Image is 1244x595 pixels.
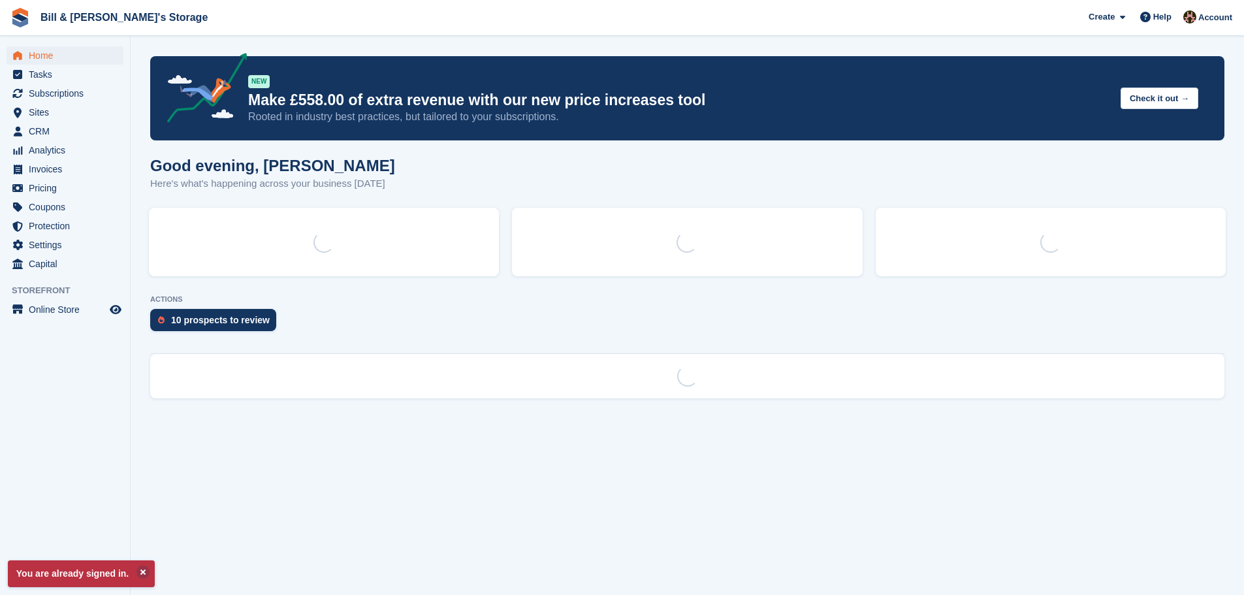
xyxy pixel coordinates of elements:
[7,255,123,273] a: menu
[150,309,283,338] a: 10 prospects to review
[29,46,107,65] span: Home
[29,160,107,178] span: Invoices
[1183,10,1196,24] img: Jack Bottesch
[29,236,107,254] span: Settings
[7,65,123,84] a: menu
[35,7,213,28] a: Bill & [PERSON_NAME]'s Storage
[7,236,123,254] a: menu
[7,198,123,216] a: menu
[29,255,107,273] span: Capital
[7,122,123,140] a: menu
[171,315,270,325] div: 10 prospects to review
[248,75,270,88] div: NEW
[7,141,123,159] a: menu
[29,300,107,319] span: Online Store
[156,53,247,127] img: price-adjustments-announcement-icon-8257ccfd72463d97f412b2fc003d46551f7dbcb40ab6d574587a9cd5c0d94...
[29,122,107,140] span: CRM
[7,217,123,235] a: menu
[7,84,123,103] a: menu
[7,103,123,121] a: menu
[7,179,123,197] a: menu
[29,198,107,216] span: Coupons
[150,295,1224,304] p: ACTIONS
[1089,10,1115,24] span: Create
[12,284,130,297] span: Storefront
[1153,10,1172,24] span: Help
[29,84,107,103] span: Subscriptions
[108,302,123,317] a: Preview store
[29,141,107,159] span: Analytics
[7,300,123,319] a: menu
[150,157,395,174] h1: Good evening, [PERSON_NAME]
[248,91,1110,110] p: Make £558.00 of extra revenue with our new price increases tool
[10,8,30,27] img: stora-icon-8386f47178a22dfd0bd8f6a31ec36ba5ce8667c1dd55bd0f319d3a0aa187defe.svg
[248,110,1110,124] p: Rooted in industry best practices, but tailored to your subscriptions.
[29,217,107,235] span: Protection
[158,316,165,324] img: prospect-51fa495bee0391a8d652442698ab0144808aea92771e9ea1ae160a38d050c398.svg
[150,176,395,191] p: Here's what's happening across your business [DATE]
[29,103,107,121] span: Sites
[29,65,107,84] span: Tasks
[29,179,107,197] span: Pricing
[1121,88,1198,109] button: Check it out →
[1198,11,1232,24] span: Account
[8,560,155,587] p: You are already signed in.
[7,160,123,178] a: menu
[7,46,123,65] a: menu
